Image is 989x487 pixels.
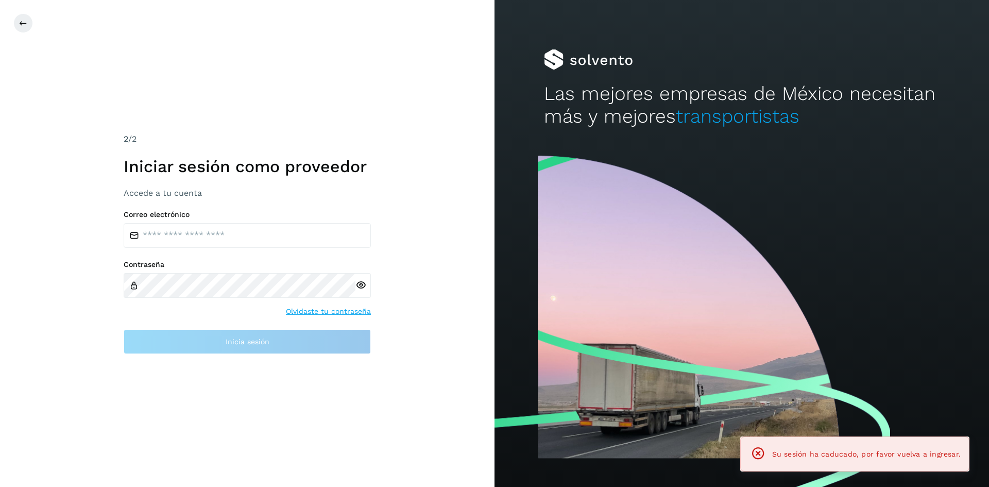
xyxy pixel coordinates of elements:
[226,338,269,345] span: Inicia sesión
[124,157,371,176] h1: Iniciar sesión como proveedor
[544,82,940,128] h2: Las mejores empresas de México necesitan más y mejores
[772,450,961,458] span: Su sesión ha caducado, por favor vuelva a ingresar.
[124,210,371,219] label: Correo electrónico
[124,133,371,145] div: /2
[286,306,371,317] a: Olvidaste tu contraseña
[124,260,371,269] label: Contraseña
[124,329,371,354] button: Inicia sesión
[124,188,371,198] h3: Accede a tu cuenta
[676,105,799,127] span: transportistas
[124,134,128,144] span: 2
